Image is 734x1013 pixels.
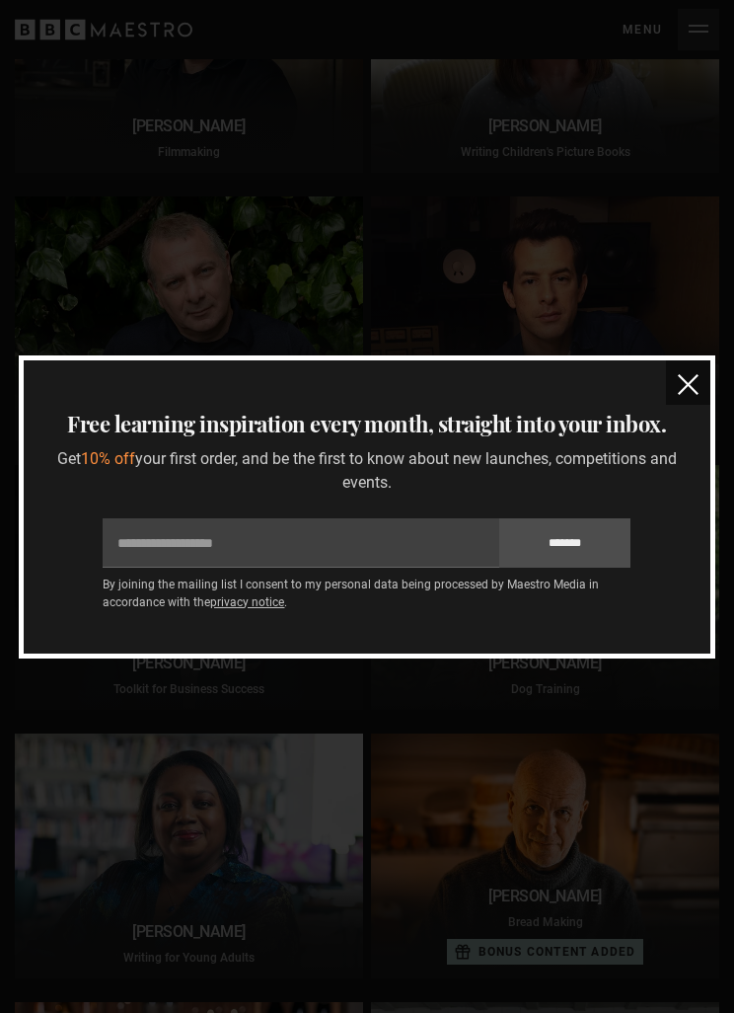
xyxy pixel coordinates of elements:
a: privacy notice [210,595,284,609]
button: close [666,360,710,405]
p: Get your first order, and be the first to know about new launches, competitions and events. [32,447,703,495]
h3: Free learning inspiration every month, straight into your inbox. [32,408,703,439]
p: By joining the mailing list I consent to my personal data being processed by Maestro Media in acc... [103,576,630,611]
span: 10% off [81,449,135,468]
